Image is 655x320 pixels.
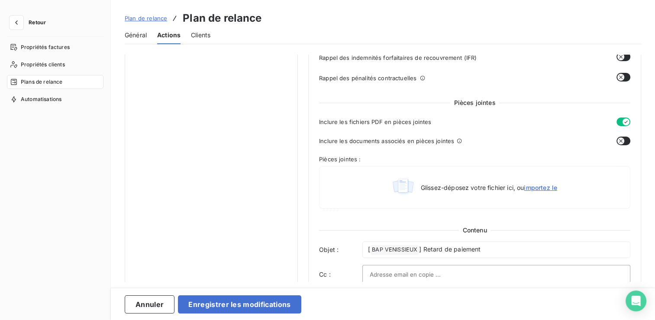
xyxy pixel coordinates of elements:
[626,291,646,311] div: Open Intercom Messenger
[7,58,103,72] a: Propriétés clients
[319,75,416,82] span: Rappel des pénalités contractuelles
[319,156,630,163] span: Pièces jointes :
[450,98,499,107] span: Pièces jointes
[125,295,174,313] button: Annuler
[524,184,557,191] span: importez le
[319,245,362,254] span: Objet :
[371,245,419,255] span: BAP VENISSIEUX
[21,78,62,86] span: Plans de relance
[178,295,301,313] button: Enregistrer les modifications
[21,43,70,51] span: Propriétés factures
[21,95,61,103] span: Automatisations
[125,15,167,22] span: Plan de relance
[7,75,103,89] a: Plans de relance
[191,31,210,39] span: Clients
[319,118,431,125] span: Inclure les fichiers PDF en pièces jointes
[459,226,490,235] span: Contenu
[183,10,261,26] h3: Plan de relance
[319,54,477,61] span: Rappel des indemnités forfaitaires de recouvrement (IFR)
[125,14,167,23] a: Plan de relance
[157,31,181,39] span: Actions
[392,177,414,198] img: illustration
[21,61,65,69] span: Propriétés clients
[29,20,46,25] span: Retour
[421,184,557,191] span: Glissez-déposez votre fichier ici, ou
[419,245,481,253] span: ] Retard de paiement
[368,245,370,253] span: [
[319,137,454,144] span: Inclure les documents associés en pièces jointes
[7,40,103,54] a: Propriétés factures
[125,31,147,39] span: Général
[7,16,53,29] button: Retour
[7,92,103,106] a: Automatisations
[319,270,362,279] label: Cc :
[370,268,463,281] input: Adresse email en copie ...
